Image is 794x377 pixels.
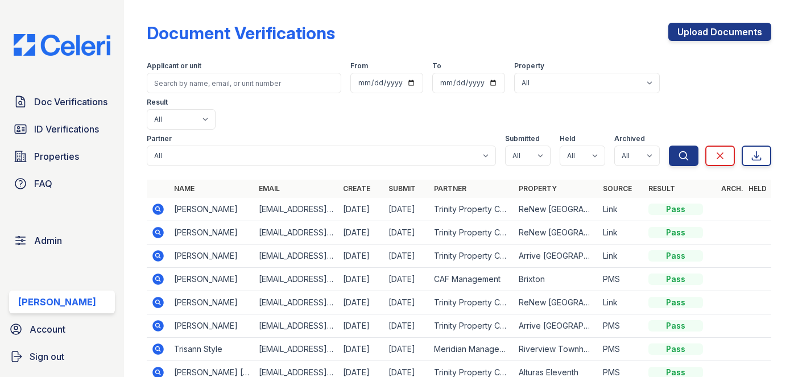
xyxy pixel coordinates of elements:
a: Held [748,184,767,193]
div: Pass [648,250,703,262]
span: Sign out [30,350,64,363]
td: [DATE] [384,268,429,291]
input: Search by name, email, or unit number [147,73,341,93]
td: PMS [598,268,644,291]
td: PMS [598,338,644,361]
img: CE_Logo_Blue-a8612792a0a2168367f1c8372b55b34899dd931a85d93a1a3d3e32e68fde9ad4.png [5,34,119,56]
td: Riverview Townhomes [514,338,598,361]
a: ID Verifications [9,118,115,140]
td: ReNew [GEOGRAPHIC_DATA] [514,291,598,314]
a: Upload Documents [668,23,771,41]
td: Link [598,291,644,314]
a: Arch. [721,184,743,193]
td: Link [598,221,644,245]
label: Result [147,98,168,107]
div: Pass [648,320,703,332]
td: [EMAIL_ADDRESS][DOMAIN_NAME] [254,221,338,245]
span: Admin [34,234,62,247]
a: Account [5,318,119,341]
label: Applicant or unit [147,61,201,71]
a: Submit [388,184,416,193]
td: ReNew [GEOGRAPHIC_DATA] [514,221,598,245]
td: Brixton [514,268,598,291]
td: [DATE] [384,338,429,361]
td: [DATE] [338,245,384,268]
td: [DATE] [384,198,429,221]
td: [EMAIL_ADDRESS][DOMAIN_NAME] [254,268,338,291]
label: Property [514,61,544,71]
div: Pass [648,204,703,215]
td: Trisann Style [169,338,254,361]
a: Admin [9,229,115,252]
td: [EMAIL_ADDRESS][DOMAIN_NAME] [254,198,338,221]
td: Link [598,198,644,221]
div: Document Verifications [147,23,335,43]
td: [PERSON_NAME] [169,291,254,314]
div: Pass [648,274,703,285]
td: Arrive [GEOGRAPHIC_DATA] [514,245,598,268]
label: To [432,61,441,71]
td: Meridian Management Group [429,338,514,361]
div: Pass [648,297,703,308]
a: Doc Verifications [9,90,115,113]
span: Doc Verifications [34,95,107,109]
td: Trinity Property Consultants [429,198,514,221]
td: [DATE] [338,291,384,314]
label: Submitted [505,134,540,143]
td: [PERSON_NAME] [169,245,254,268]
td: ReNew [GEOGRAPHIC_DATA] [514,198,598,221]
label: Held [560,134,576,143]
div: [PERSON_NAME] [18,295,96,309]
td: Arrive [GEOGRAPHIC_DATA][PERSON_NAME] [514,314,598,338]
td: [EMAIL_ADDRESS][DOMAIN_NAME] [254,338,338,361]
td: [DATE] [338,314,384,338]
td: [DATE] [384,221,429,245]
a: Property [519,184,557,193]
td: [DATE] [338,338,384,361]
td: [PERSON_NAME] [169,314,254,338]
td: Link [598,245,644,268]
div: Pass [648,343,703,355]
span: ID Verifications [34,122,99,136]
td: [EMAIL_ADDRESS][DOMAIN_NAME] [254,314,338,338]
td: [DATE] [384,245,429,268]
td: [PERSON_NAME] [169,198,254,221]
a: Result [648,184,675,193]
a: Create [343,184,370,193]
td: Trinity Property Consultants [429,314,514,338]
div: Pass [648,227,703,238]
a: Email [259,184,280,193]
td: Trinity Property Consultants [429,245,514,268]
a: Partner [434,184,466,193]
a: Sign out [5,345,119,368]
td: [DATE] [384,291,429,314]
label: Archived [614,134,645,143]
td: Trinity Property Consultants [429,221,514,245]
label: Partner [147,134,172,143]
td: [PERSON_NAME] [169,221,254,245]
td: [EMAIL_ADDRESS][DOMAIN_NAME] [254,245,338,268]
a: Source [603,184,632,193]
td: [DATE] [338,221,384,245]
span: Account [30,322,65,336]
span: Properties [34,150,79,163]
td: [DATE] [384,314,429,338]
td: CAF Management [429,268,514,291]
a: Name [174,184,195,193]
td: [PERSON_NAME] [169,268,254,291]
td: Trinity Property Consultants [429,291,514,314]
label: From [350,61,368,71]
td: [DATE] [338,198,384,221]
td: [EMAIL_ADDRESS][DOMAIN_NAME] [254,291,338,314]
td: [DATE] [338,268,384,291]
td: PMS [598,314,644,338]
a: Properties [9,145,115,168]
a: FAQ [9,172,115,195]
span: FAQ [34,177,52,190]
